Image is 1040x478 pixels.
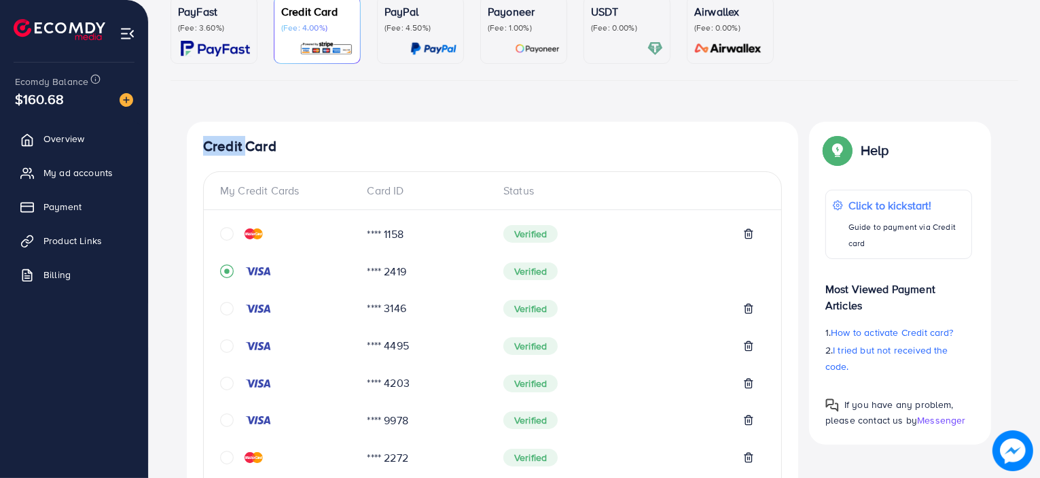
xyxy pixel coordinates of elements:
img: image [120,93,133,107]
img: card [647,41,663,56]
span: Verified [503,449,558,466]
img: logo [14,19,105,40]
span: $160.68 [15,89,64,109]
svg: record circle [220,264,234,278]
img: card [690,41,766,56]
img: credit [245,228,263,239]
span: I tried but not received the code. [825,343,948,373]
p: 2. [825,342,972,375]
p: Most Viewed Payment Articles [825,270,972,313]
div: Card ID [357,183,493,199]
span: Verified [503,262,558,280]
span: Verified [503,337,558,355]
p: (Fee: 4.00%) [281,22,353,33]
img: card [515,41,560,56]
span: My ad accounts [43,166,113,180]
img: credit [245,303,272,314]
span: How to activate Credit card? [831,326,953,339]
img: card [410,41,456,56]
p: (Fee: 0.00%) [694,22,766,33]
p: 1. [825,324,972,341]
span: Verified [503,375,558,392]
img: menu [120,26,135,41]
p: (Fee: 3.60%) [178,22,250,33]
span: Overview [43,132,84,146]
img: credit [245,415,272,426]
p: Airwallex [694,3,766,20]
img: Popup guide [825,138,850,163]
img: credit [245,378,272,389]
p: Help [861,142,889,158]
p: Guide to payment via Credit card [848,219,965,252]
p: Click to kickstart! [848,197,965,214]
p: (Fee: 1.00%) [488,22,560,33]
svg: circle [220,413,234,427]
svg: circle [220,339,234,353]
img: card [300,41,353,56]
p: Payoneer [488,3,560,20]
img: credit [245,452,263,463]
p: PayPal [384,3,456,20]
img: card [181,41,250,56]
span: If you have any problem, please contact us by [825,398,954,427]
img: credit [245,266,272,277]
span: Product Links [43,234,102,247]
a: Billing [10,261,138,288]
span: Verified [503,225,558,243]
span: Verified [503,411,558,429]
img: image [994,432,1032,470]
span: Ecomdy Balance [15,75,88,88]
span: Payment [43,200,82,214]
a: Overview [10,125,138,152]
div: Status [492,183,765,199]
svg: circle [220,302,234,315]
span: Billing [43,268,71,281]
svg: circle [220,451,234,464]
p: USDT [591,3,663,20]
svg: circle [220,377,234,390]
p: (Fee: 4.50%) [384,22,456,33]
svg: circle [220,227,234,241]
span: Messenger [917,413,965,427]
a: Product Links [10,227,138,254]
div: My Credit Cards [220,183,357,199]
img: credit [245,341,272,352]
p: PayFast [178,3,250,20]
p: (Fee: 0.00%) [591,22,663,33]
p: Credit Card [281,3,353,20]
span: Verified [503,300,558,318]
img: Popup guide [825,398,839,412]
a: My ad accounts [10,159,138,186]
h4: Credit Card [203,138,782,155]
a: Payment [10,193,138,220]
